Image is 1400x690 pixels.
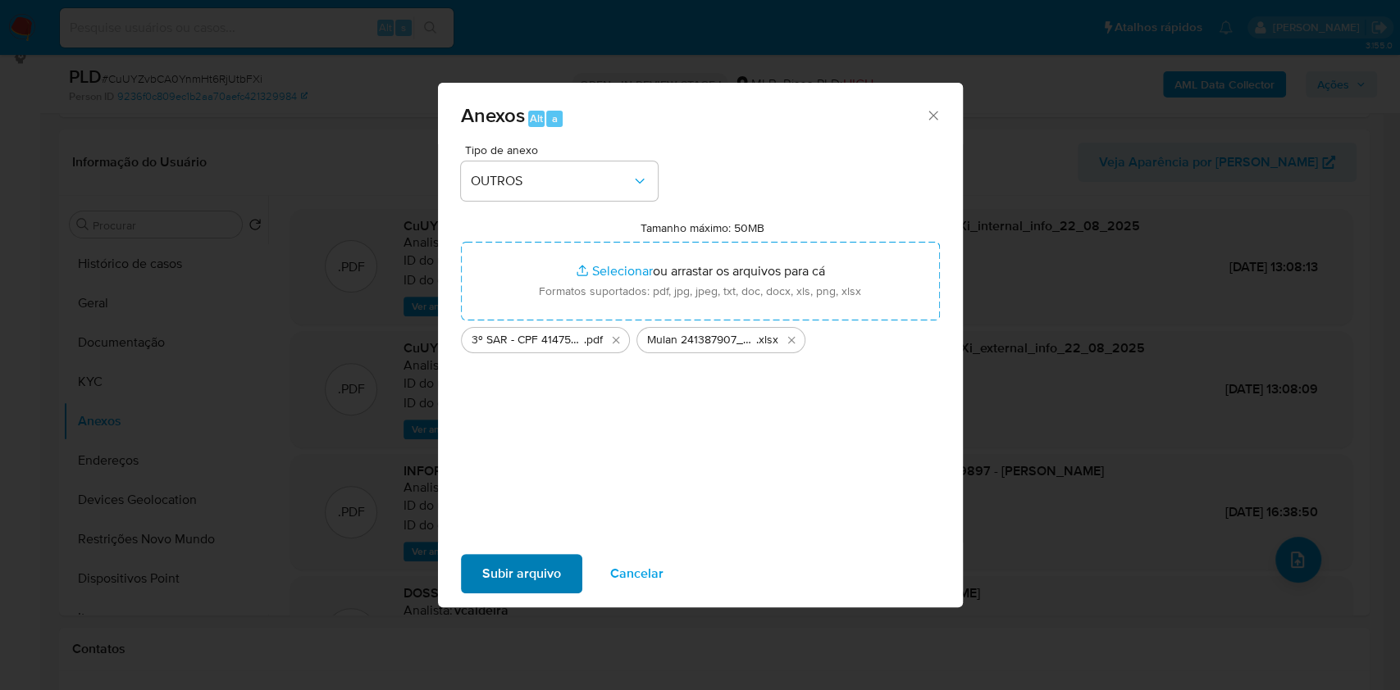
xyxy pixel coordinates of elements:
[584,332,603,348] span: .pdf
[606,330,626,350] button: Excluir 3º SAR - CPF 41475489897 - ALEXANDRE ARAUJO ANDRADE - Documentos Google.pdf
[465,144,662,156] span: Tipo de anexo
[472,332,584,348] span: 3º SAR - CPF 41475489897 - [PERSON_NAME] - Documentos Google
[589,554,685,593] button: Cancelar
[482,556,561,592] span: Subir arquivo
[925,107,940,122] button: Fechar
[461,320,940,353] ul: Arquivos selecionados
[471,173,632,189] span: OUTROS
[461,161,658,201] button: OUTROS
[641,220,764,235] label: Tamanho máximo: 50MB
[552,111,558,126] span: a
[782,330,801,350] button: Excluir Mulan 241387907_2025_08_21_16_09_53.xlsx
[461,101,525,129] span: Anexos
[530,111,543,126] span: Alt
[461,554,582,593] button: Subir arquivo
[756,332,778,348] span: .xlsx
[647,332,756,348] span: Mulan 241387907_2025_08_21_16_09_53
[610,556,664,592] span: Cancelar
